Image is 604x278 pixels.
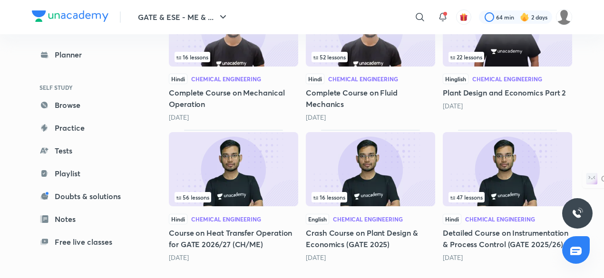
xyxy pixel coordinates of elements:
[169,132,298,206] img: Thumbnail
[175,192,292,202] div: infocontainer
[448,192,566,202] div: infocontainer
[443,101,572,111] div: 5 months ago
[306,132,435,206] img: Thumbnail
[556,9,572,25] img: yash Singh
[443,227,572,250] h5: Detailed Course on Instrumentation & Process Control (GATE 2025/26)
[169,87,298,110] h5: Complete Course on Mechanical Operation
[32,118,142,137] a: Practice
[448,52,566,62] div: infosection
[32,164,142,183] a: Playlist
[32,232,142,251] a: Free live classes
[448,192,566,202] div: left
[459,13,468,21] img: avatar
[313,194,345,200] span: 16 lessons
[176,54,208,60] span: 16 lessons
[169,253,298,262] div: 6 months ago
[32,187,142,206] a: Doubts & solutions
[32,45,142,64] a: Planner
[175,192,292,202] div: left
[169,214,187,224] span: Hindi
[448,52,566,62] div: infocontainer
[32,96,142,115] a: Browse
[450,54,482,60] span: 22 lessons
[306,130,435,262] div: Crash Course on Plant Design & Economics (GATE 2025)
[32,10,108,22] img: Company Logo
[169,227,298,250] h5: Course on Heat Transfer Operation for GATE 2026/27 (CH/ME)
[191,216,261,222] div: Chemical Engineering
[333,216,403,222] div: Chemical Engineering
[169,130,298,262] div: Course on Heat Transfer Operation for GATE 2026/27 (CH/ME)
[448,192,566,202] div: infosection
[32,210,142,229] a: Notes
[175,192,292,202] div: infosection
[443,132,572,206] img: Thumbnail
[306,214,329,224] span: English
[32,141,142,160] a: Tests
[443,87,572,98] h5: Plant Design and Economics Part 2
[306,87,435,110] h5: Complete Course on Fluid Mechanics
[312,192,429,202] div: infocontainer
[443,253,572,262] div: 1 year ago
[176,194,209,200] span: 56 lessons
[313,54,346,60] span: 52 lessons
[175,52,292,62] div: infocontainer
[169,74,187,84] span: Hindi
[312,52,429,62] div: infosection
[175,52,292,62] div: infosection
[472,76,542,82] div: Chemical Engineering
[312,52,429,62] div: left
[32,79,142,96] h6: SELF STUDY
[456,10,471,25] button: avatar
[306,74,324,84] span: Hindi
[520,12,529,22] img: streak
[191,76,261,82] div: Chemical Engineering
[572,208,583,219] img: ttu
[443,214,461,224] span: Hindi
[32,10,108,24] a: Company Logo
[312,52,429,62] div: infocontainer
[169,113,298,122] div: 3 months ago
[328,76,398,82] div: Chemical Engineering
[448,52,566,62] div: left
[443,130,572,262] div: Detailed Course on Instrumentation & Process Control (GATE 2025/26)
[312,192,429,202] div: infosection
[175,52,292,62] div: left
[465,216,535,222] div: Chemical Engineering
[306,227,435,250] h5: Crash Course on Plant Design & Economics (GATE 2025)
[132,8,234,27] button: GATE & ESE - ME & ...
[443,74,468,84] span: Hinglish
[312,192,429,202] div: left
[306,253,435,262] div: 10 months ago
[306,113,435,122] div: 4 months ago
[450,194,483,200] span: 47 lessons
